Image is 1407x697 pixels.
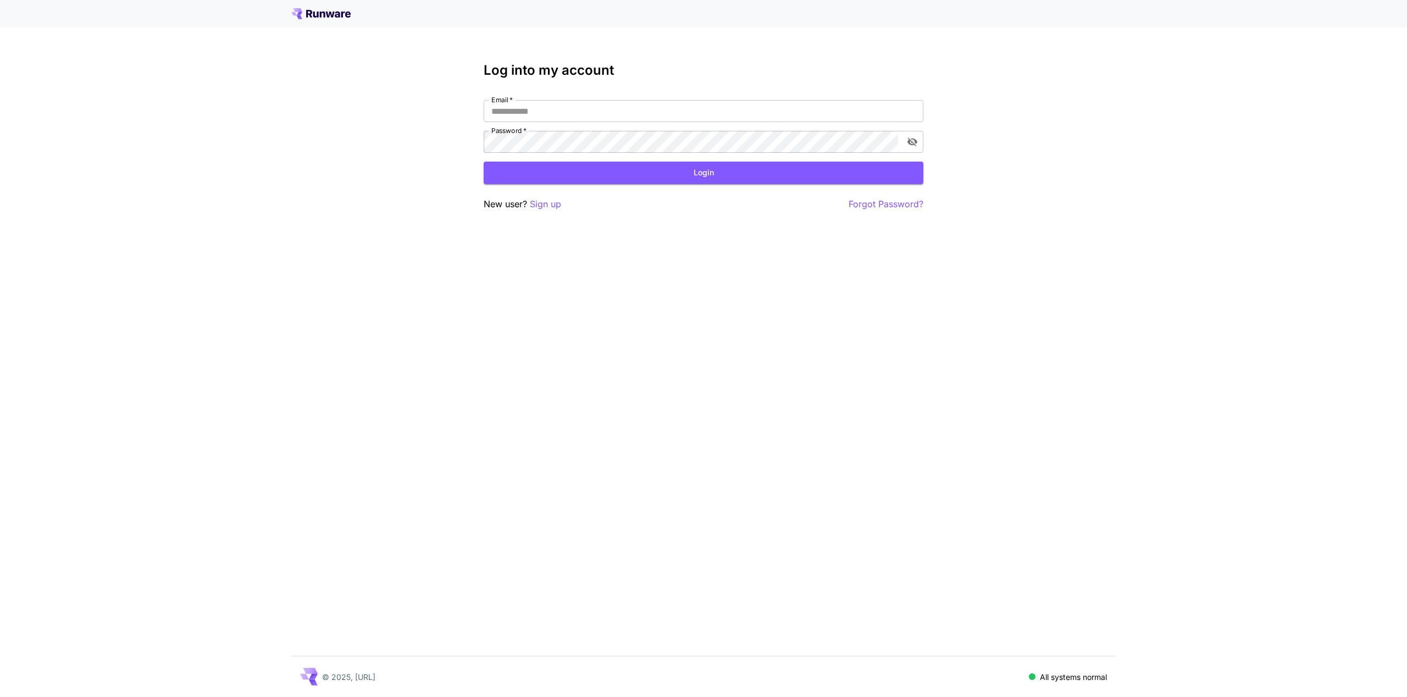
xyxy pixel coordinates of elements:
h3: Log into my account [484,63,923,78]
p: © 2025, [URL] [322,671,375,683]
p: New user? [484,197,561,211]
button: Login [484,162,923,184]
label: Email [491,95,513,104]
label: Password [491,126,527,135]
button: toggle password visibility [902,132,922,152]
button: Forgot Password? [849,197,923,211]
button: Sign up [530,197,561,211]
p: All systems normal [1040,671,1107,683]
